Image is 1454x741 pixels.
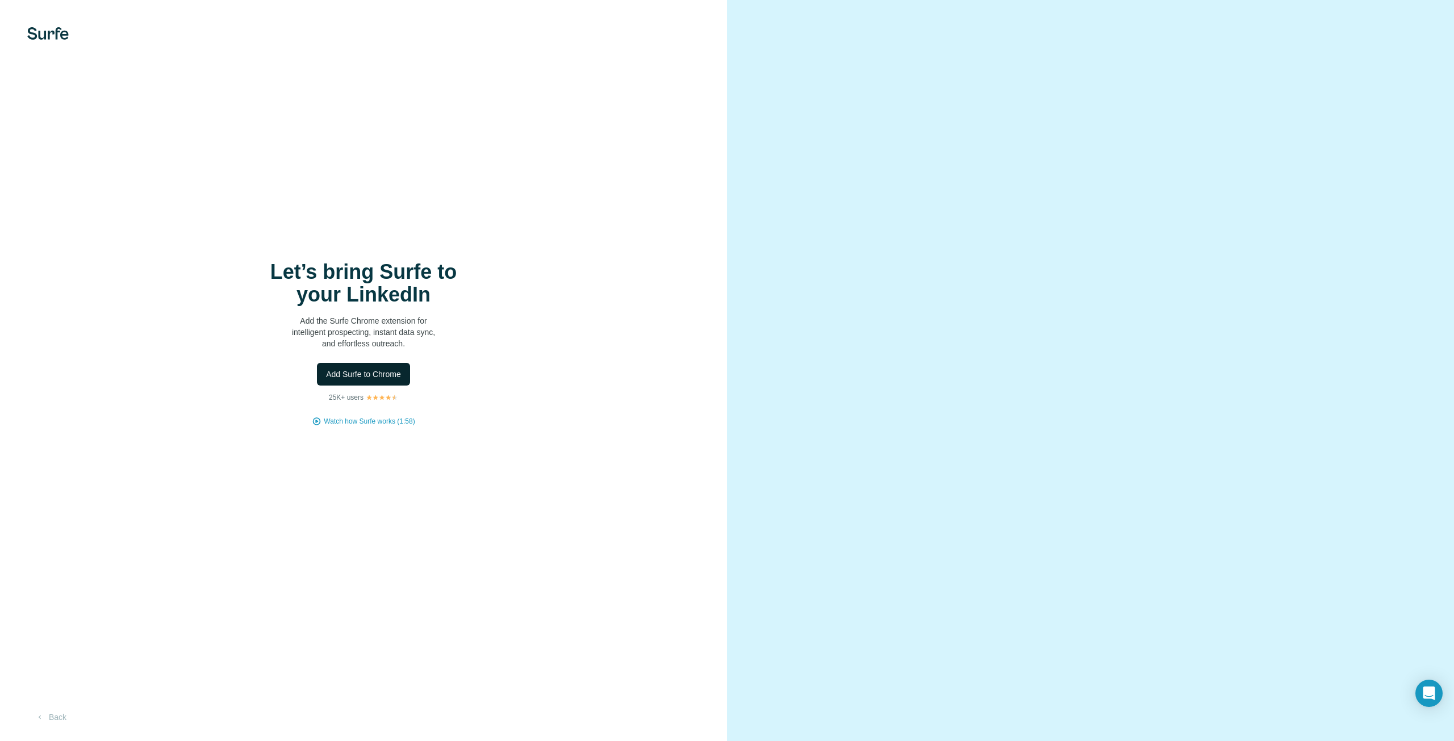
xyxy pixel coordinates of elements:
[366,394,398,401] img: Rating Stars
[329,392,363,403] p: 25K+ users
[27,707,74,727] button: Back
[1415,680,1443,707] div: Open Intercom Messenger
[250,261,477,306] h1: Let’s bring Surfe to your LinkedIn
[324,416,415,426] button: Watch how Surfe works (1:58)
[326,369,401,380] span: Add Surfe to Chrome
[27,27,69,40] img: Surfe's logo
[317,363,410,386] button: Add Surfe to Chrome
[250,315,477,349] p: Add the Surfe Chrome extension for intelligent prospecting, instant data sync, and effortless out...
